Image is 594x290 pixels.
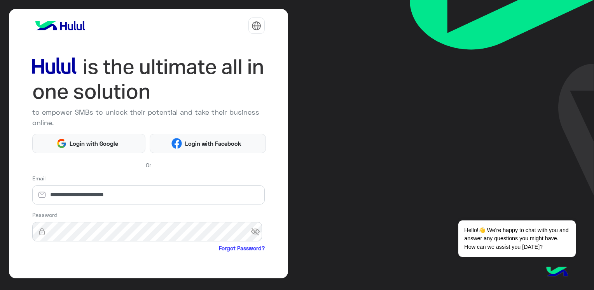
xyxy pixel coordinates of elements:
img: Facebook [171,138,182,148]
img: Google [56,138,67,148]
img: email [32,191,52,199]
img: tab [252,21,261,31]
img: lock [32,228,52,236]
label: Email [32,174,45,182]
a: Forgot Password? [219,244,265,252]
label: Password [32,211,58,219]
button: Login with Google [32,134,146,153]
span: Login with Google [67,139,121,148]
span: Or [146,161,151,169]
span: Login with Facebook [182,139,244,148]
span: Hello!👋 We're happy to chat with you and answer any questions you might have. How can we assist y... [458,220,575,257]
img: hululLoginTitle_EN.svg [32,54,265,104]
img: hulul-logo.png [543,259,571,286]
p: to empower SMBs to unlock their potential and take their business online. [32,107,265,128]
span: visibility_off [251,225,265,239]
img: logo [32,18,88,33]
iframe: reCAPTCHA [32,254,150,284]
button: Login with Facebook [150,134,266,153]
